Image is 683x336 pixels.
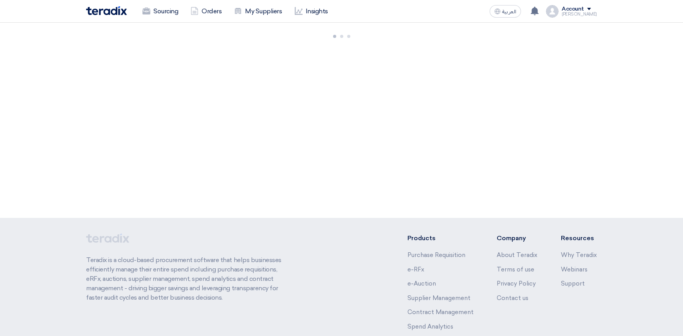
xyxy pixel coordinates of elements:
a: Spend Analytics [407,323,453,330]
a: Orders [184,3,228,20]
div: Account [562,6,584,13]
a: Support [561,280,585,287]
img: profile_test.png [546,5,559,18]
a: e-RFx [407,266,424,273]
a: Webinars [561,266,587,273]
a: Privacy Policy [497,280,536,287]
a: Contract Management [407,309,474,316]
a: My Suppliers [228,3,288,20]
a: Supplier Management [407,295,470,302]
a: Terms of use [497,266,534,273]
li: Products [407,234,474,243]
img: Teradix logo [86,6,127,15]
span: العربية [502,9,516,14]
a: Contact us [497,295,528,302]
a: Why Teradix [561,252,597,259]
p: Teradix is a cloud-based procurement software that helps businesses efficiently manage their enti... [86,255,290,302]
a: About Teradix [497,252,537,259]
li: Company [497,234,537,243]
a: Purchase Requisition [407,252,465,259]
a: Insights [288,3,334,20]
li: Resources [561,234,597,243]
div: [PERSON_NAME] [562,12,597,16]
a: Sourcing [136,3,184,20]
a: e-Auction [407,280,436,287]
button: العربية [490,5,521,18]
